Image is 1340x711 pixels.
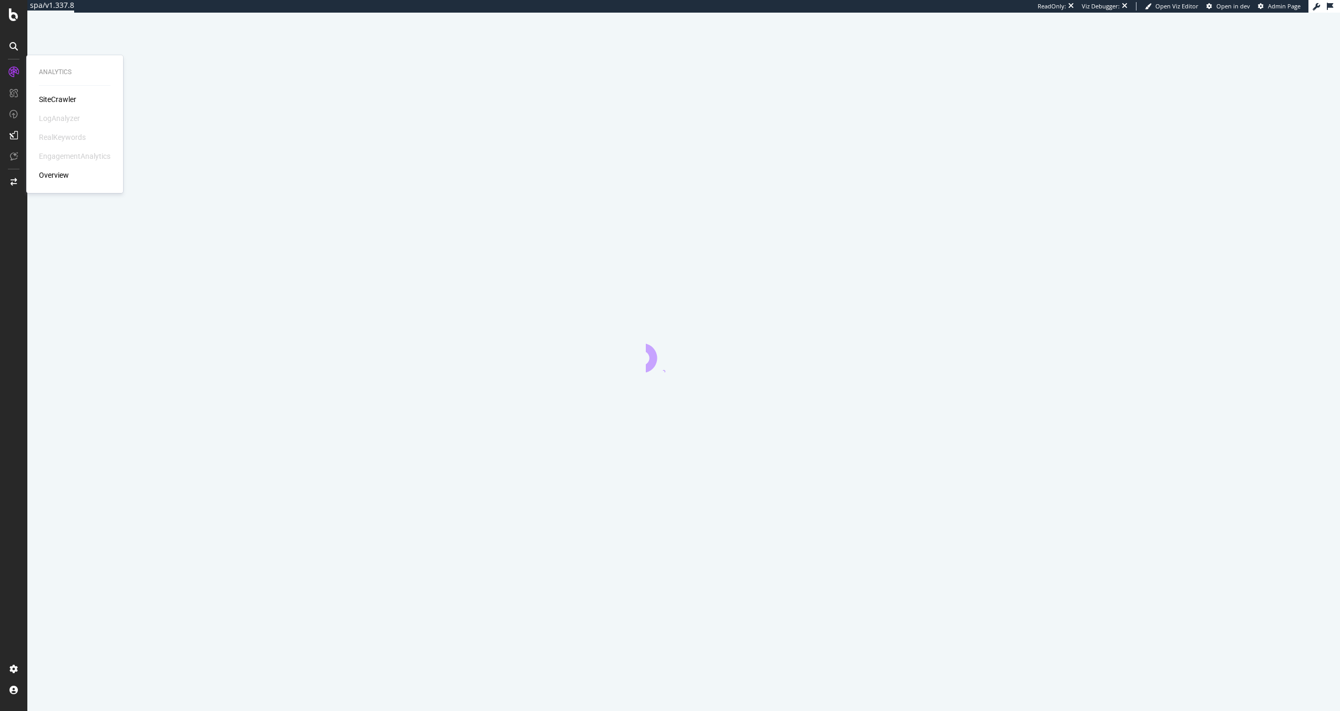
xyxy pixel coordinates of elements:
a: Overview [39,170,69,180]
span: Open in dev [1216,2,1250,10]
a: Open Viz Editor [1145,2,1199,11]
div: Analytics [39,68,110,77]
a: Open in dev [1206,2,1250,11]
a: Admin Page [1258,2,1301,11]
div: Viz Debugger: [1082,2,1120,11]
div: RealKeywords [39,132,86,143]
div: ReadOnly: [1038,2,1066,11]
div: LogAnalyzer [39,113,80,124]
span: Open Viz Editor [1155,2,1199,10]
span: Admin Page [1268,2,1301,10]
div: animation [646,334,722,372]
div: EngagementAnalytics [39,151,110,161]
a: SiteCrawler [39,94,76,105]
